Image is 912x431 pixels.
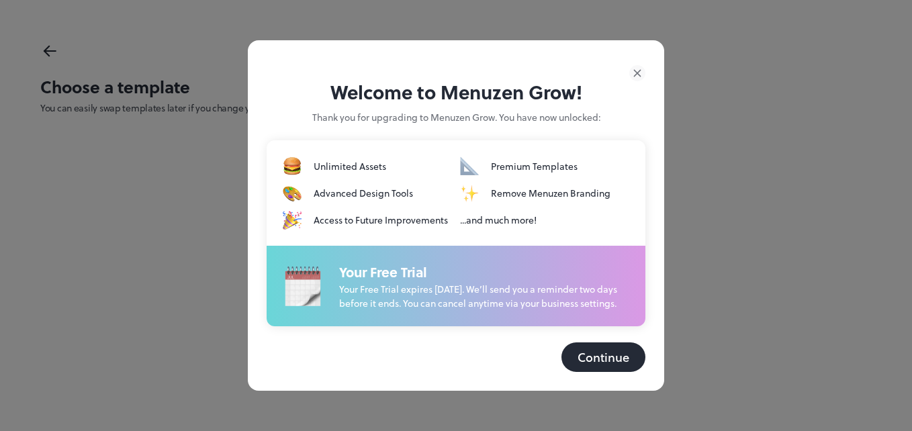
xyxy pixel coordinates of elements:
img: calendar [283,266,323,307]
img: Unlimited Assets [460,156,479,175]
img: Unlimited Assets [283,156,302,175]
div: Your Free Trial [339,262,629,282]
div: Remove Menuzen Branding [491,186,610,200]
p: Thank you for upgrading to Menuzen Grow. You have now unlocked: [267,110,645,124]
div: Unlimited Assets [314,159,386,173]
div: Advanced Design Tools [314,186,413,200]
div: Your Free Trial expires [DATE]. We’ll send you a reminder two days before it ends. You can cancel... [339,282,629,310]
img: Unlimited Assets [283,211,302,230]
div: Premium Templates [491,159,578,173]
div: ...and much more! [460,213,537,227]
button: Continue [561,342,645,372]
div: Access to Future Improvements [314,213,448,227]
img: Unlimited Assets [283,183,302,202]
img: Unlimited Assets [460,183,479,202]
h1: Welcome to Menuzen Grow! [267,78,645,106]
